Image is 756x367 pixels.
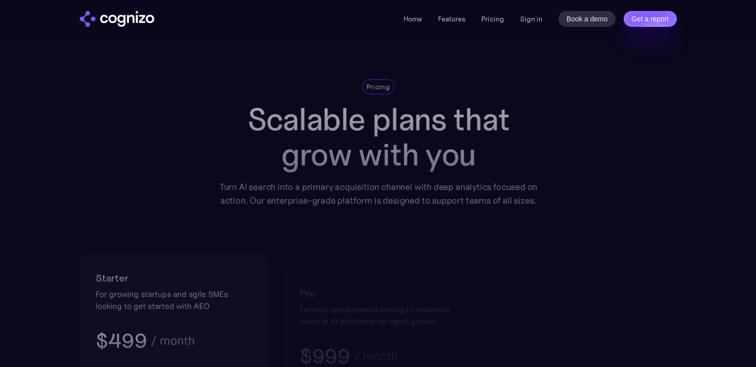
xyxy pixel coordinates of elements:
[624,11,677,27] a: Get a report
[366,82,390,92] div: Pricing
[558,11,616,27] a: Book a demo
[520,13,542,25] a: Sign in
[438,14,465,23] a: Features
[80,11,154,27] img: cognizo logo
[80,11,154,27] a: home
[404,14,422,23] a: Home
[300,285,457,301] h2: Pro
[481,14,504,23] a: Pricing
[96,270,253,286] h2: Starter
[300,303,457,327] div: For mid-sized brands aiming to maximize reach in AI platforms for rapid growth
[212,102,544,173] h1: Scalable plans that grow with you
[353,350,397,362] div: / month
[150,335,194,347] div: / month
[96,328,147,354] h3: $499
[212,180,544,207] div: Turn AI search into a primary acquisition channel with deep analytics focused on action. Our ente...
[96,288,253,312] div: For growing startups and agile SMEs looking to get started with AEO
